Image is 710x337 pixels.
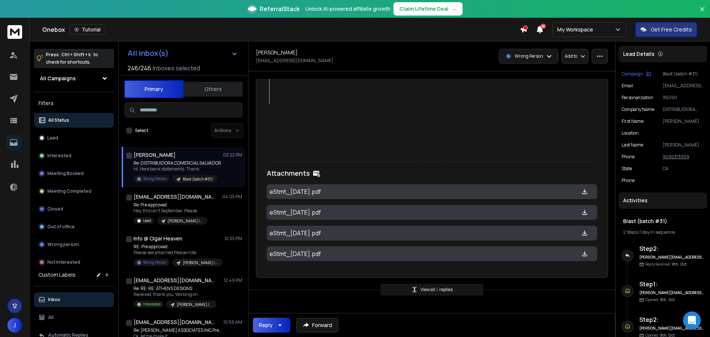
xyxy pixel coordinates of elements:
p: 04:05 PM [222,194,242,200]
h6: [PERSON_NAME][EMAIL_ADDRESS][DOMAIN_NAME] [639,255,704,260]
p: eStmt_[DATE].pdf [270,208,436,217]
p: Lead Details [623,50,655,58]
button: Close banner [697,4,707,22]
h1: [EMAIL_ADDRESS][DOMAIN_NAME] [133,277,215,284]
button: All [34,310,114,325]
button: Not Interested [34,255,114,270]
p: location [622,130,639,136]
div: Onebox [42,24,520,35]
p: Please see attached Please note [133,250,222,256]
p: 12:49 PM [224,277,242,283]
p: Personalization [622,95,653,101]
p: Wrong Person [143,176,166,182]
button: Reply [253,318,290,333]
h1: [PERSON_NAME] [256,49,298,56]
p: Opened [645,297,675,303]
p: [PERSON_NAME] leads [168,218,203,224]
p: Re: DISTRIBUIDORA COMERCIAL SALVADOR [133,160,221,166]
p: [PERSON_NAME] leads [183,260,218,266]
h3: Filters [34,98,114,108]
h1: [EMAIL_ADDRESS][DOMAIN_NAME] [133,193,215,200]
p: Last Name [622,142,643,148]
h1: Attachments [267,168,310,178]
button: J [7,318,22,333]
p: Company Name [622,107,654,112]
p: Phone [622,178,635,183]
p: eStmt_[DATE].pdf [270,249,436,258]
h3: Custom Labels [38,271,75,279]
p: Lead [143,218,151,223]
h6: [PERSON_NAME][EMAIL_ADDRESS][DOMAIN_NAME] [639,290,704,296]
p: 360101 [663,95,704,101]
p: Interested [47,153,71,159]
p: Received, thank you. Working on [133,291,217,297]
p: Inbox [48,297,60,303]
h6: Step 1 : [639,280,704,289]
p: Add to [565,53,577,59]
button: Primary [124,80,183,98]
h6: Step 2 : [639,244,704,253]
button: Forward [296,318,338,333]
button: Inbox [34,292,114,307]
button: Lead [34,131,114,145]
p: Unlock AI-powered affiliate growth [305,5,390,13]
p: Press to check for shortcuts. [46,51,98,66]
p: Wrong Person [515,53,543,59]
p: Wrong Person [143,260,166,265]
div: | [623,229,703,235]
h1: All Campaigns [40,75,76,82]
tcxspan: Call 9092313309 via 3CX [663,154,689,160]
h1: All Inbox(s) [128,50,169,57]
button: Get Free Credits [635,22,697,37]
label: Select [135,128,148,134]
button: All Status [34,113,114,128]
h6: [PERSON_NAME][EMAIL_ADDRESS][DOMAIN_NAME] [639,326,704,331]
p: Out of office [47,224,75,230]
button: Claim Lifetime Deal→ [393,2,463,16]
p: First Name [622,118,643,124]
p: My Workspace [557,26,596,33]
h6: Step 2 : [639,315,704,324]
p: [PERSON_NAME] [663,142,704,148]
p: CA [663,166,704,172]
span: → [452,5,457,13]
p: Blast (batch #31) [183,176,213,182]
p: DISTRIBUIDORA COMERCIAL SALVADOR [663,107,704,112]
p: eStmt_[DATE].pdf [270,229,436,237]
p: All [48,314,54,320]
h1: Info @ Cigar Heaven [133,235,182,242]
p: Re: Pre approved [133,202,207,208]
p: Blast (batch #31) [663,71,704,77]
p: Campaign [622,71,643,77]
button: Wrong person [34,237,114,252]
p: Re: [PERSON_NAME] ASSOCIATES INC,Pre-Approval [133,327,222,333]
p: Reply Received [645,262,687,267]
p: Hey, this isn't September. Please [133,208,207,214]
p: 10:56 AM [223,319,242,325]
button: Meeting Completed [34,184,114,199]
span: 246 / 246 [128,64,151,73]
p: 03:22 PM [223,152,242,158]
span: ReferralStack [260,4,300,13]
p: [PERSON_NAME] [663,118,704,124]
button: Out of office [34,219,114,234]
p: Email [622,83,633,89]
p: 12:55 PM [224,236,242,242]
p: Not Interested [47,259,80,265]
div: Open Intercom Messenger [683,311,701,329]
h3: Inboxes selected [153,64,200,73]
h1: [EMAIL_ADDRESS][DOMAIN_NAME] [133,319,215,326]
p: RE: Pre approved [133,244,222,250]
p: eStmt_[DATE].pdf [270,187,436,196]
span: 2 Steps [623,229,638,235]
p: Wrong person [47,242,79,247]
div: Reply [259,321,273,329]
span: 2 [436,286,439,293]
p: View all replies [420,287,453,293]
p: Meeting Booked [47,171,84,176]
button: Others [183,81,243,97]
button: Campaign [622,71,651,77]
